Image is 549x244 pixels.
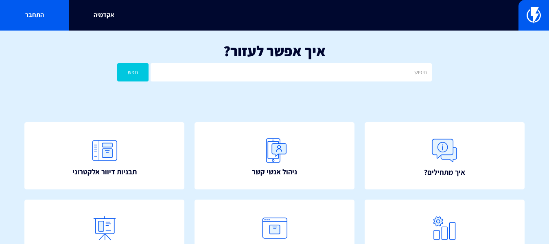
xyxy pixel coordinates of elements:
a: איך מתחילים? [365,122,525,190]
span: איך מתחילים? [424,167,465,178]
input: חיפוש [151,63,432,81]
span: תבניות דיוור אלקטרוני [72,167,137,177]
h1: איך אפשר לעזור? [12,43,537,59]
a: תבניות דיוור אלקטרוני [24,122,184,190]
button: חפש [117,63,149,81]
span: ניהול אנשי קשר [252,167,297,177]
a: ניהול אנשי קשר [195,122,354,190]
